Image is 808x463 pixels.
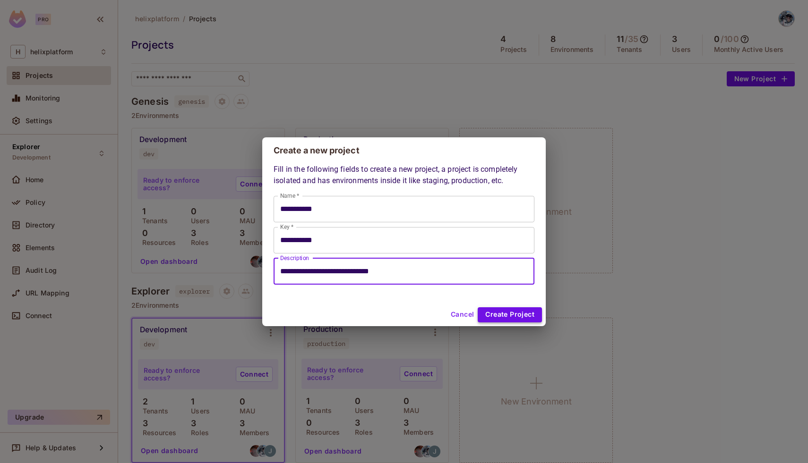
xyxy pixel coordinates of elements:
[280,223,293,231] label: Key *
[274,164,534,285] div: Fill in the following fields to create a new project, a project is completely isolated and has en...
[478,307,542,322] button: Create Project
[262,137,546,164] h2: Create a new project
[280,192,299,200] label: Name *
[280,254,309,262] label: Description
[447,307,478,322] button: Cancel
